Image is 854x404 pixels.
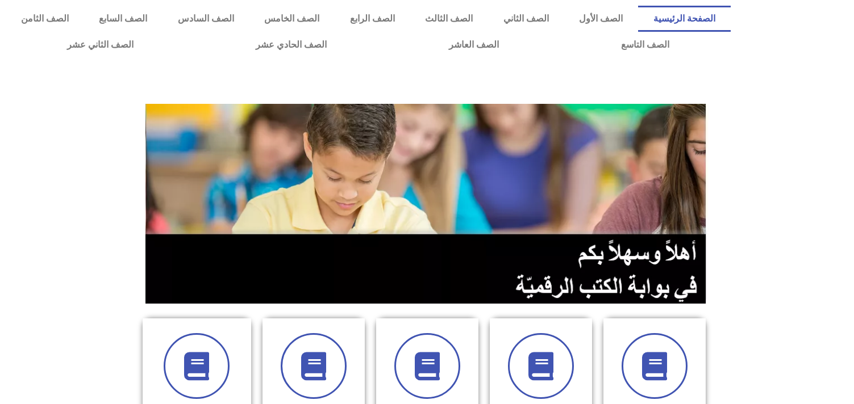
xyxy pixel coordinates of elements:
a: الصف العاشر [388,32,560,58]
a: الصف الحادي عشر [194,32,388,58]
a: الصف السابع [84,6,163,32]
a: الصف الثالث [410,6,489,32]
a: الصف الثامن [6,6,84,32]
a: الصف السادس [163,6,249,32]
a: الصفحة الرئيسية [638,6,731,32]
a: الصف الثاني عشر [6,32,194,58]
a: الصف الرابع [335,6,410,32]
a: الصف الأول [564,6,639,32]
a: الصف التاسع [560,32,730,58]
a: الصف الخامس [249,6,335,32]
a: الصف الثاني [488,6,564,32]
